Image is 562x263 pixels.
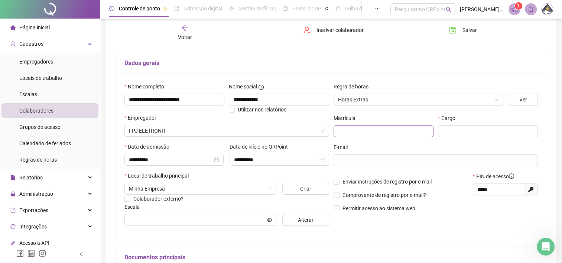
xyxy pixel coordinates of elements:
span: Escalas [19,91,37,97]
h5: Dados gerais [124,59,538,68]
span: info-circle [509,173,514,179]
span: linkedin [27,250,35,257]
span: PIN de acesso [476,172,514,181]
span: Grupos de acesso [19,124,61,130]
span: Inativar colaborador [316,26,364,34]
span: user-add [10,41,16,46]
span: Relatórios [19,175,43,181]
span: lock [10,191,16,197]
span: Exportações [19,207,48,213]
span: user-delete [303,26,311,34]
span: Comprovante de registro por e-mail? [342,192,426,198]
label: Data de início no QRPoint [230,143,293,151]
span: Página inicial [19,25,50,30]
span: facebook [16,250,24,257]
span: Nome social [229,82,257,91]
span: eye [267,217,272,223]
h5: Documentos principais [124,253,538,262]
span: Admissão digital [184,6,222,12]
span: home [10,25,16,30]
span: Controle de ponto [119,6,160,12]
label: Matrícula [334,114,360,122]
span: export [10,208,16,213]
span: Voltar [178,34,192,40]
span: Regras de horas [19,157,57,163]
span: pushpin [163,7,168,11]
span: left [79,251,84,257]
label: Cargo [438,114,460,122]
label: Local de trabalho principal [124,172,194,180]
button: Alterar [282,214,329,226]
button: Salvar [444,24,483,36]
iframe: Intercom live chat [537,238,555,256]
span: Utilizar nos relatórios [238,107,286,113]
span: search [446,7,451,12]
span: [PERSON_NAME] - Fpj eletronit [460,5,504,13]
button: Ver [509,94,538,105]
span: bell [527,6,534,13]
img: 58263 [542,4,553,15]
span: Administração [19,191,53,197]
span: Empregadores [19,59,53,65]
span: Salvar [462,26,477,34]
span: Permitir acesso ao sistema web [342,205,415,211]
span: Integrações [19,224,47,230]
span: ellipsis [375,6,380,11]
span: dashboard [283,6,288,11]
label: Regra de horas [334,82,373,91]
span: book [335,6,341,11]
span: Horas Extras [338,94,498,105]
span: fpj eletronit ltda [129,125,325,136]
span: Colaborador externo? [133,196,183,202]
label: Data de admissão [124,143,174,151]
span: Acesso à API [19,240,49,246]
label: Empregador [124,114,161,122]
span: info-circle [259,85,264,90]
span: Painel do DP [292,6,321,12]
span: save [449,26,457,34]
span: Gestão de férias [238,6,276,12]
span: 1 [517,3,520,9]
span: Alterar [298,216,314,224]
span: notification [511,6,518,13]
span: Ver [519,95,527,104]
label: Escala [124,203,144,211]
span: Calendário de feriados [19,140,71,146]
span: instagram [39,250,46,257]
button: Inativar colaborador [298,24,369,36]
label: E-mail [334,143,353,151]
span: clock-circle [109,6,114,11]
label: Nome completo [124,82,169,91]
span: sync [10,224,16,229]
span: Criar [300,185,311,193]
span: Colaboradores [19,108,53,114]
span: sun [229,6,234,11]
span: Enviar instruções de registro por e-mail [342,179,432,185]
sup: 1 [515,2,522,10]
span: file-done [174,6,179,11]
span: api [10,240,16,246]
span: file [10,175,16,180]
span: Cadastros [19,41,43,47]
button: Criar [282,183,329,195]
span: Folha de pagamento [345,6,393,12]
span: pushpin [324,7,329,11]
span: Salvador, Bahia, Brazil [129,183,272,194]
span: arrow-left [181,24,189,32]
span: Locais de trabalho [19,75,62,81]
